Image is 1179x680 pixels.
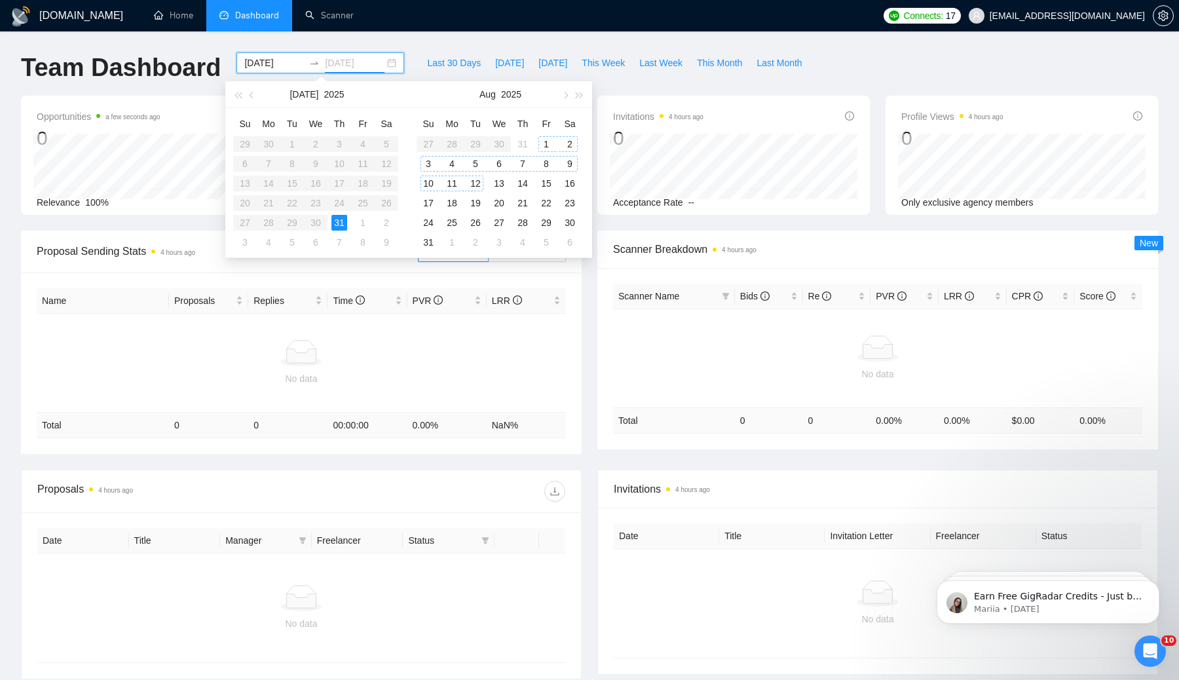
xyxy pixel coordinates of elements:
[515,136,531,152] div: 31
[495,56,524,70] span: [DATE]
[219,10,229,20] span: dashboard
[468,215,483,231] div: 26
[37,243,418,259] span: Proposal Sending Stats
[351,213,375,233] td: 2025-08-01
[562,156,578,172] div: 9
[558,174,582,193] td: 2025-08-16
[965,292,974,301] span: info-circle
[538,215,554,231] div: 29
[309,58,320,68] span: to
[464,113,487,134] th: Tu
[375,233,398,252] td: 2025-08-09
[558,154,582,174] td: 2025-08-09
[501,81,521,107] button: 2025
[479,531,492,550] span: filter
[42,371,561,386] div: No data
[534,154,558,174] td: 2025-08-08
[618,291,679,301] span: Scanner Name
[901,126,1003,151] div: 0
[296,531,309,550] span: filter
[735,407,803,433] td: 0
[939,407,1007,433] td: 0.00 %
[233,113,257,134] th: Su
[1074,407,1142,433] td: 0.00 %
[534,213,558,233] td: 2025-08-29
[574,52,632,73] button: This Week
[305,10,354,21] a: searchScanner
[434,295,443,305] span: info-circle
[37,528,129,554] th: Date
[870,407,939,433] td: 0.00 %
[440,113,464,134] th: Mo
[244,56,304,70] input: Start date
[375,113,398,134] th: Sa
[562,176,578,191] div: 16
[444,156,460,172] div: 4
[538,235,554,250] div: 5
[719,523,825,549] th: Title
[413,295,443,306] span: PVR
[613,109,703,124] span: Invitations
[669,113,703,121] time: 4 hours ago
[558,193,582,213] td: 2025-08-23
[21,52,221,83] h1: Team Dashboard
[614,523,719,549] th: Date
[545,486,565,497] span: download
[946,9,956,23] span: 17
[618,367,1137,381] div: No data
[690,52,749,73] button: This Month
[468,156,483,172] div: 5
[309,58,320,68] span: swap-right
[417,213,440,233] td: 2025-08-24
[825,523,930,549] th: Invitation Letter
[327,113,351,134] th: Th
[417,233,440,252] td: 2025-08-31
[290,81,318,107] button: [DATE]
[632,52,690,73] button: Last Week
[558,233,582,252] td: 2025-09-06
[749,52,809,73] button: Last Month
[421,176,436,191] div: 10
[624,612,1131,626] div: No data
[515,176,531,191] div: 14
[808,291,832,301] span: Re
[417,154,440,174] td: 2025-08-03
[464,233,487,252] td: 2025-09-02
[308,235,324,250] div: 6
[444,215,460,231] div: 25
[351,113,375,134] th: Fr
[1036,523,1142,549] th: Status
[719,286,732,306] span: filter
[479,81,496,107] button: Aug
[1161,635,1176,646] span: 10
[464,193,487,213] td: 2025-08-19
[280,113,304,134] th: Tu
[427,56,481,70] span: Last 30 Days
[257,233,280,252] td: 2025-08-04
[740,291,770,301] span: Bids
[487,113,511,134] th: We
[304,113,327,134] th: We
[613,126,703,151] div: 0
[444,235,460,250] div: 1
[468,195,483,211] div: 19
[688,197,694,208] span: --
[257,113,280,134] th: Mo
[235,10,279,21] span: Dashboard
[10,6,31,27] img: logo
[558,134,582,154] td: 2025-08-02
[491,176,507,191] div: 13
[253,293,312,308] span: Replies
[407,413,487,438] td: 0.00 %
[444,195,460,211] div: 18
[511,193,534,213] td: 2025-08-21
[487,233,511,252] td: 2025-09-03
[440,233,464,252] td: 2025-09-01
[917,553,1179,645] iframe: Intercom notifications message
[331,215,347,231] div: 31
[613,241,1142,257] span: Scanner Breakdown
[351,233,375,252] td: 2025-08-08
